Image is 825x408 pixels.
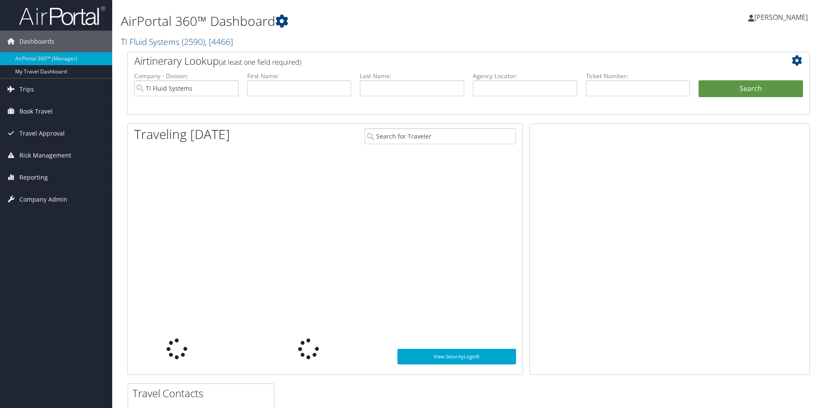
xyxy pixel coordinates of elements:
[19,189,67,210] span: Company Admin
[748,4,816,30] a: [PERSON_NAME]
[19,123,65,144] span: Travel Approval
[134,125,230,143] h1: Traveling [DATE]
[699,80,803,98] button: Search
[473,72,577,80] label: Agency Locator:
[134,72,239,80] label: Company - Division:
[121,12,585,30] h1: AirPortal 360™ Dashboard
[19,101,53,122] span: Book Travel
[19,79,34,100] span: Trips
[134,54,746,68] h2: Airtinerary Lookup
[247,72,352,80] label: First Name:
[365,128,516,144] input: Search for Traveler
[19,31,54,52] span: Dashboards
[19,6,105,26] img: airportal-logo.png
[205,36,233,47] span: , [ 4466 ]
[19,145,71,166] span: Risk Management
[132,386,274,401] h2: Travel Contacts
[19,167,48,188] span: Reporting
[182,36,205,47] span: ( 2590 )
[219,57,301,67] span: (at least one field required)
[360,72,464,80] label: Last Name:
[586,72,690,80] label: Ticket Number:
[397,349,516,364] a: View SecurityLogic®
[121,36,233,47] a: TI Fluid Systems
[754,13,808,22] span: [PERSON_NAME]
